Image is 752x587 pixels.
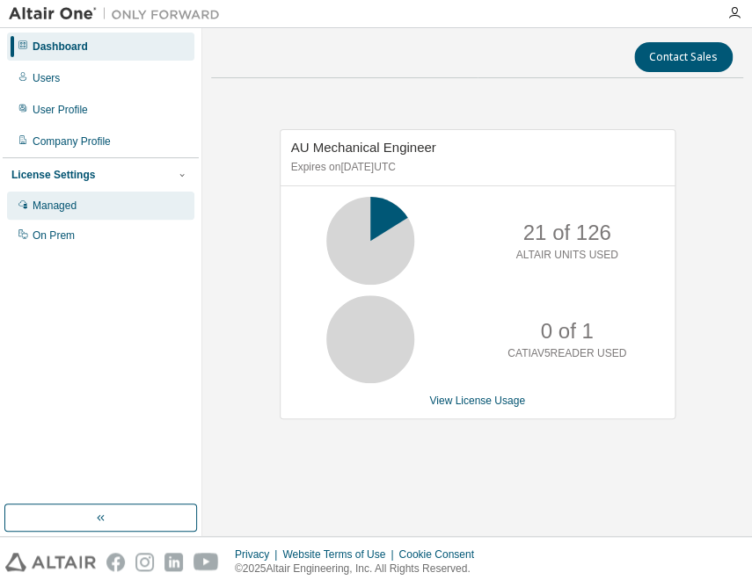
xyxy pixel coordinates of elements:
div: Website Terms of Use [282,547,398,562]
img: Altair One [9,5,229,23]
div: Dashboard [33,40,88,54]
div: Cookie Consent [398,547,484,562]
img: linkedin.svg [164,553,183,571]
img: facebook.svg [106,553,125,571]
button: Contact Sales [634,42,733,72]
p: 0 of 1 [540,316,593,346]
a: View License Usage [429,395,525,407]
span: AU Mechanical Engineer [291,140,436,155]
div: Managed [33,199,77,213]
p: 21 of 126 [522,218,610,248]
div: Company Profile [33,134,111,149]
div: User Profile [33,103,88,117]
p: ALTAIR UNITS USED [515,248,617,263]
p: © 2025 Altair Engineering, Inc. All Rights Reserved. [235,562,485,576]
img: altair_logo.svg [5,553,96,571]
div: License Settings [11,168,95,182]
img: instagram.svg [135,553,154,571]
p: CATIAV5READER USED [507,346,626,361]
div: Privacy [235,547,282,562]
div: Users [33,71,60,85]
img: youtube.svg [193,553,219,571]
p: Expires on [DATE] UTC [291,160,660,175]
div: On Prem [33,228,75,243]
